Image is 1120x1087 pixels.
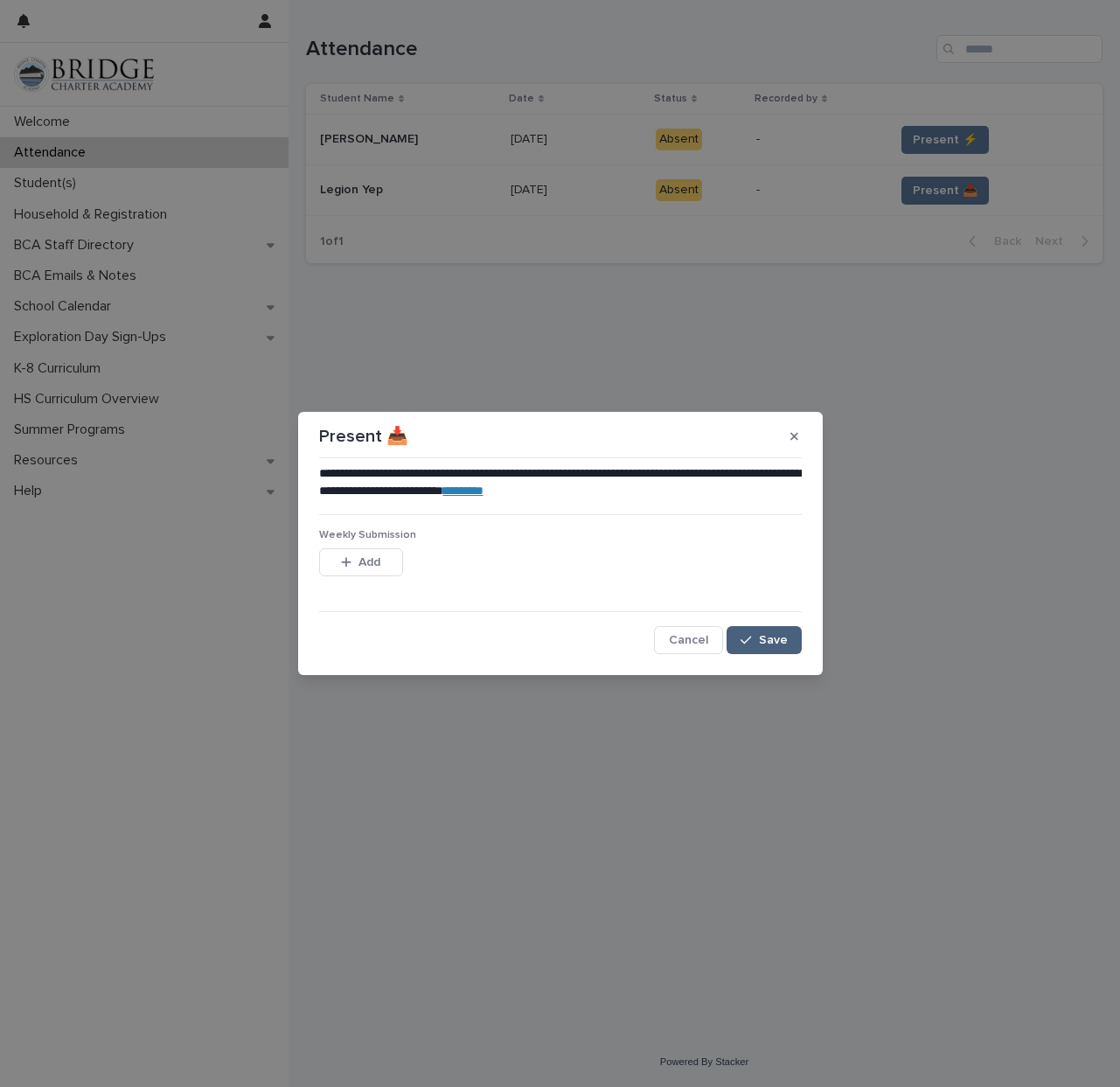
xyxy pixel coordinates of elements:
[727,626,801,654] button: Save
[319,426,408,447] p: Present 📥
[358,556,380,568] span: Add
[654,626,723,654] button: Cancel
[669,634,708,646] span: Cancel
[319,530,416,540] span: Weekly Submission
[759,634,788,646] span: Save
[319,548,403,576] button: Add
